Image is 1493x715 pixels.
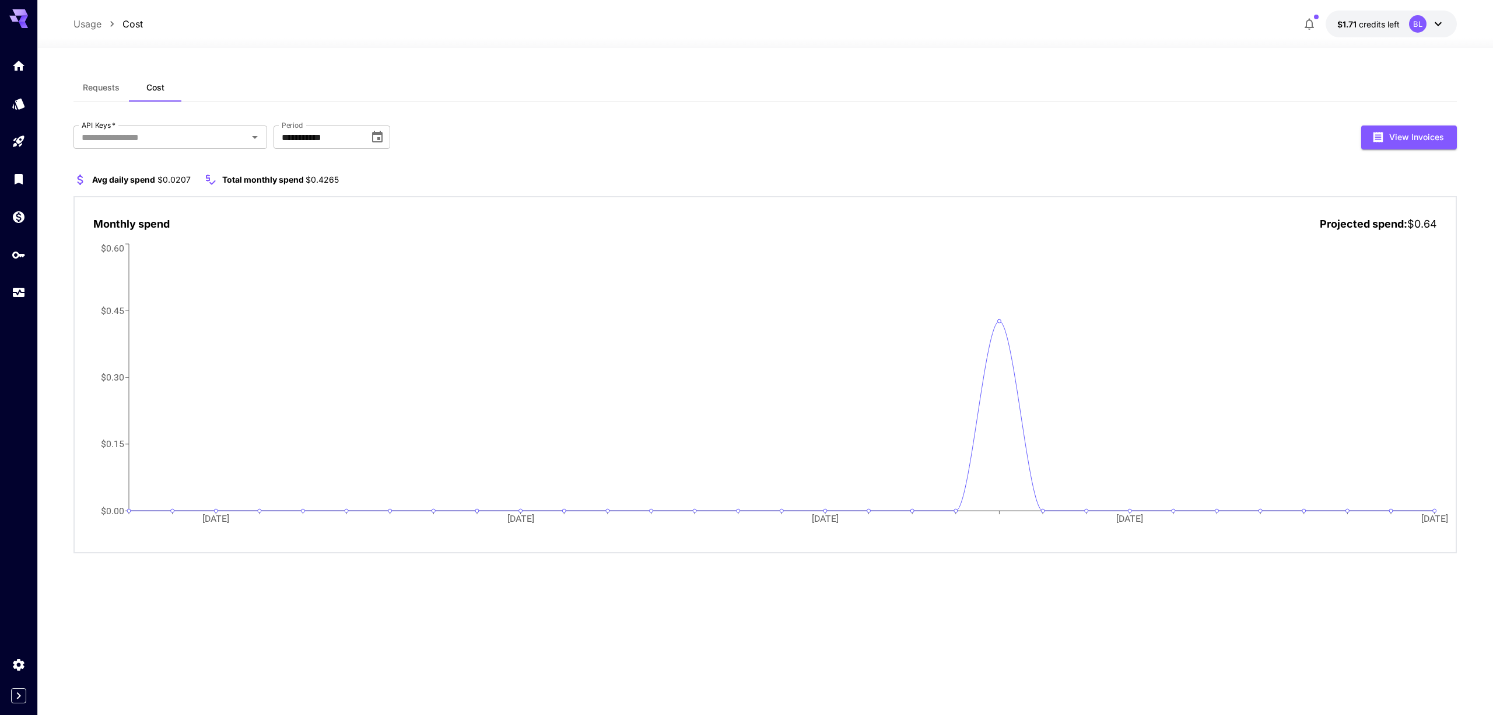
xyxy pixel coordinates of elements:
[101,305,124,316] tspan: $0.45
[1361,131,1457,142] a: View Invoices
[508,513,535,524] tspan: [DATE]
[12,58,26,73] div: Home
[1407,218,1437,230] span: $0.64
[1409,15,1427,33] div: BL
[12,247,26,262] div: API Keys
[306,175,339,184] span: $0.4265
[222,175,304,184] span: Total monthly spend
[247,129,263,145] button: Open
[282,120,303,130] label: Period
[1361,125,1457,149] button: View Invoices
[11,688,26,703] button: Expand sidebar
[12,96,26,111] div: Models
[101,505,124,517] tspan: $0.00
[1359,19,1400,29] span: credits left
[93,216,170,232] p: Monthly spend
[12,210,26,224] div: Wallet
[101,438,124,449] tspan: $0.15
[101,242,124,253] tspan: $0.60
[1320,218,1407,230] span: Projected spend:
[122,17,143,31] a: Cost
[83,82,120,93] span: Requests
[1337,19,1359,29] span: $1.71
[203,513,230,524] tspan: [DATE]
[73,17,101,31] a: Usage
[82,120,115,130] label: API Keys
[366,125,389,149] button: Choose date, selected date is Aug 1, 2025
[12,657,26,672] div: Settings
[813,513,840,524] tspan: [DATE]
[12,134,26,149] div: Playground
[12,285,26,300] div: Usage
[92,175,155,184] span: Avg daily spend
[73,17,143,31] nav: breadcrumb
[1422,513,1449,524] tspan: [DATE]
[101,372,124,383] tspan: $0.30
[1337,18,1400,30] div: $1.7142
[146,82,164,93] span: Cost
[1326,11,1457,37] button: $1.7142BL
[157,175,191,184] span: $0.0207
[12,172,26,186] div: Library
[1117,513,1144,524] tspan: [DATE]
